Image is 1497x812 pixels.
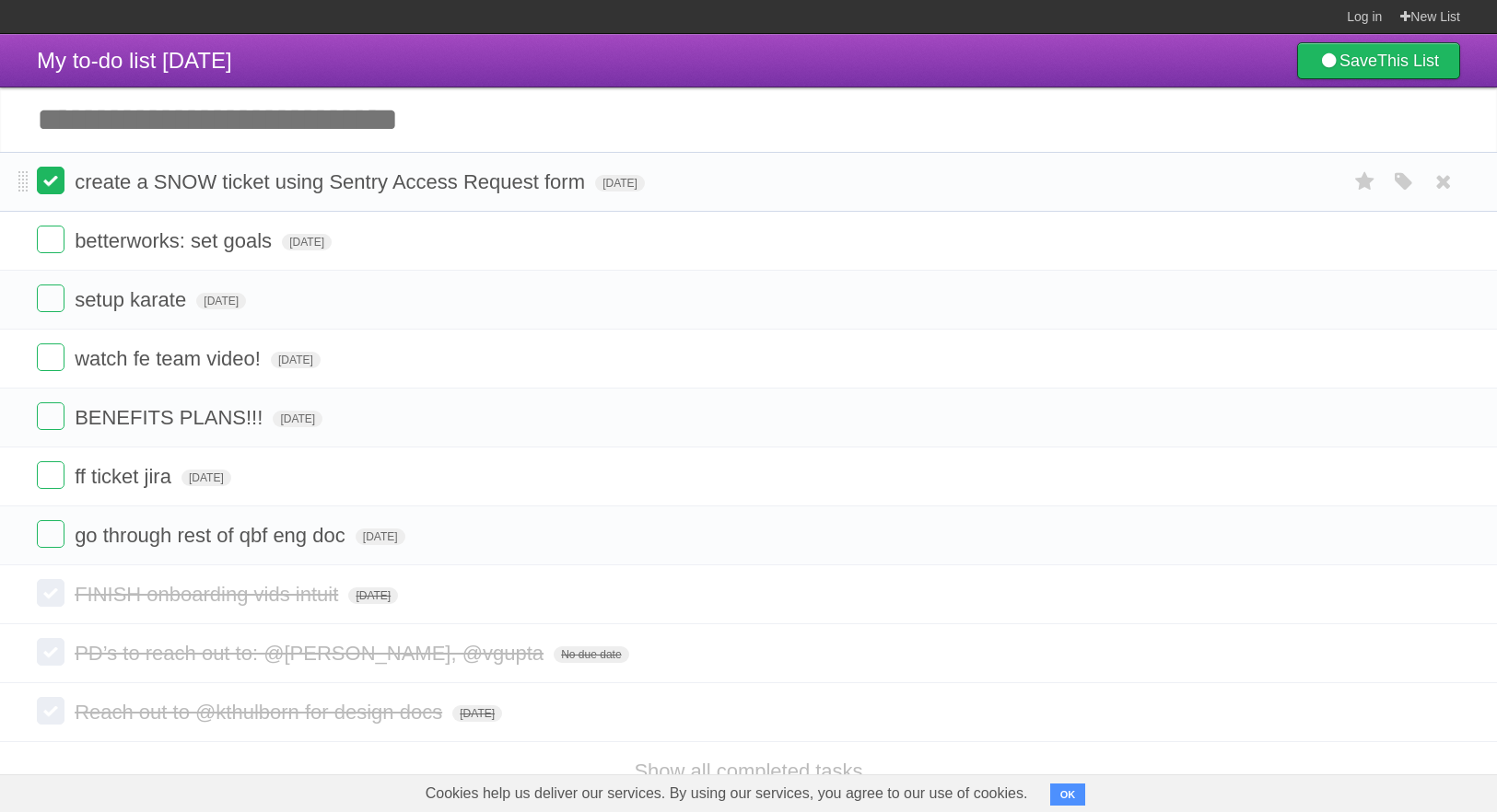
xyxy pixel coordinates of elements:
span: Cookies help us deliver our services. By using our services, you agree to our use of cookies. [407,775,1047,812]
span: betterworks: set goals [75,229,276,252]
span: [DATE] [271,352,321,368]
span: BENEFITS PLANS!!! [75,406,267,429]
span: [DATE] [196,293,246,309]
label: Done [37,638,64,666]
label: Done [37,167,64,194]
label: Done [37,520,64,548]
label: Star task [1348,167,1383,197]
span: [DATE] [273,411,322,427]
span: setup karate [75,288,191,311]
label: Done [37,343,64,371]
span: watch fe team video! [75,347,265,370]
a: SaveThis List [1297,42,1460,79]
span: go through rest of qbf eng doc [75,524,350,547]
span: FINISH onboarding vids intuit [75,583,343,606]
span: Reach out to @kthulborn for design docs [75,701,447,724]
label: Done [37,402,64,430]
label: Done [37,226,64,253]
a: Show all completed tasks [634,760,862,783]
b: This List [1377,52,1439,70]
span: PD’s to reach out to: @[PERSON_NAME], @vgupta [75,642,548,665]
span: [DATE] [181,470,231,486]
span: No due date [554,646,628,663]
span: [DATE] [595,175,645,191]
button: OK [1050,783,1086,806]
label: Done [37,461,64,489]
span: ff ticket jira [75,465,176,488]
span: [DATE] [452,705,502,722]
label: Done [37,579,64,607]
label: Done [37,697,64,725]
span: [DATE] [282,234,332,250]
span: My to-do list [DATE] [37,48,232,73]
label: Done [37,284,64,312]
span: create a SNOW ticket using Sentry Access Request form [75,170,590,193]
span: [DATE] [356,528,405,545]
span: [DATE] [348,587,398,604]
